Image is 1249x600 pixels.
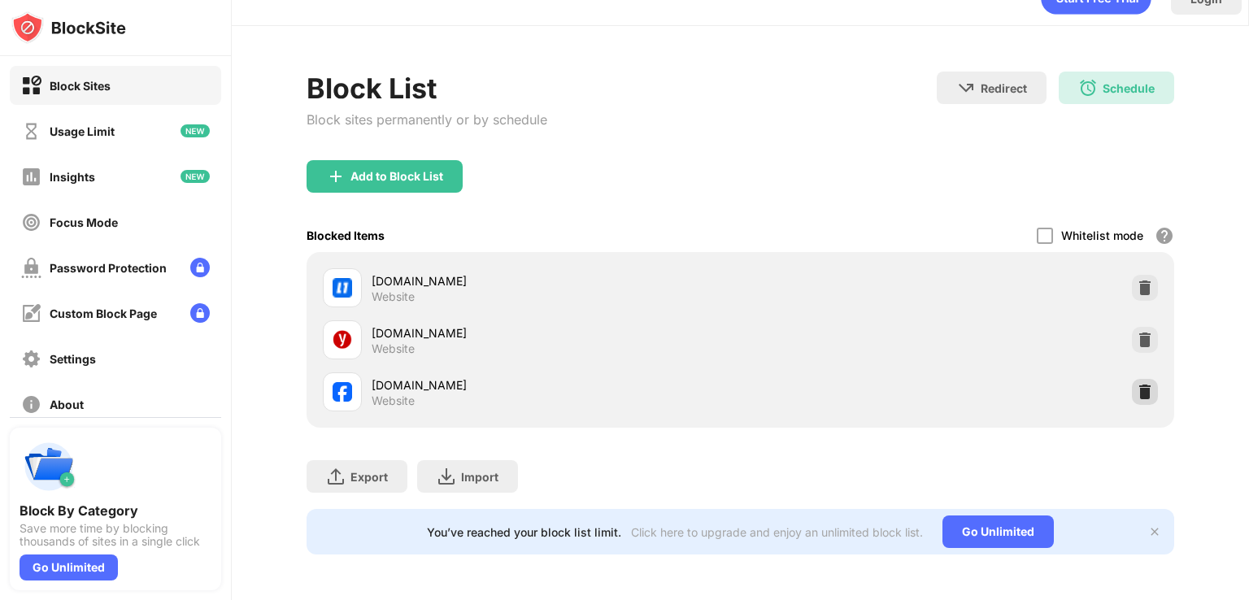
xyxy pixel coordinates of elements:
div: Insights [50,170,95,184]
img: favicons [333,330,352,350]
img: new-icon.svg [181,170,210,183]
div: Block By Category [20,502,211,519]
img: customize-block-page-off.svg [21,303,41,324]
div: You’ve reached your block list limit. [427,525,621,539]
div: [DOMAIN_NAME] [372,376,740,393]
div: [DOMAIN_NAME] [372,272,740,289]
div: Click here to upgrade and enjoy an unlimited block list. [631,525,923,539]
img: insights-off.svg [21,167,41,187]
div: About [50,398,84,411]
div: Focus Mode [50,215,118,229]
div: Add to Block List [350,170,443,183]
div: Go Unlimited [942,515,1054,548]
div: Website [372,393,415,408]
div: Import [461,470,498,484]
div: Website [372,341,415,356]
div: Settings [50,352,96,366]
div: Export [350,470,388,484]
img: settings-off.svg [21,349,41,369]
div: [DOMAIN_NAME] [372,324,740,341]
img: lock-menu.svg [190,303,210,323]
img: push-categories.svg [20,437,78,496]
div: Schedule [1103,81,1155,95]
img: logo-blocksite.svg [11,11,126,44]
img: password-protection-off.svg [21,258,41,278]
img: block-on.svg [21,76,41,96]
div: Password Protection [50,261,167,275]
div: Whitelist mode [1061,228,1143,242]
div: Block sites permanently or by schedule [307,111,547,128]
img: lock-menu.svg [190,258,210,277]
img: favicons [333,382,352,402]
img: x-button.svg [1148,525,1161,538]
div: Block List [307,72,547,105]
img: favicons [333,278,352,298]
div: Go Unlimited [20,554,118,580]
img: time-usage-off.svg [21,121,41,141]
div: Redirect [981,81,1027,95]
img: new-icon.svg [181,124,210,137]
div: Blocked Items [307,228,385,242]
div: Block Sites [50,79,111,93]
div: Save more time by blocking thousands of sites in a single click [20,522,211,548]
div: Custom Block Page [50,307,157,320]
img: about-off.svg [21,394,41,415]
div: Website [372,289,415,304]
img: focus-off.svg [21,212,41,233]
div: Usage Limit [50,124,115,138]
